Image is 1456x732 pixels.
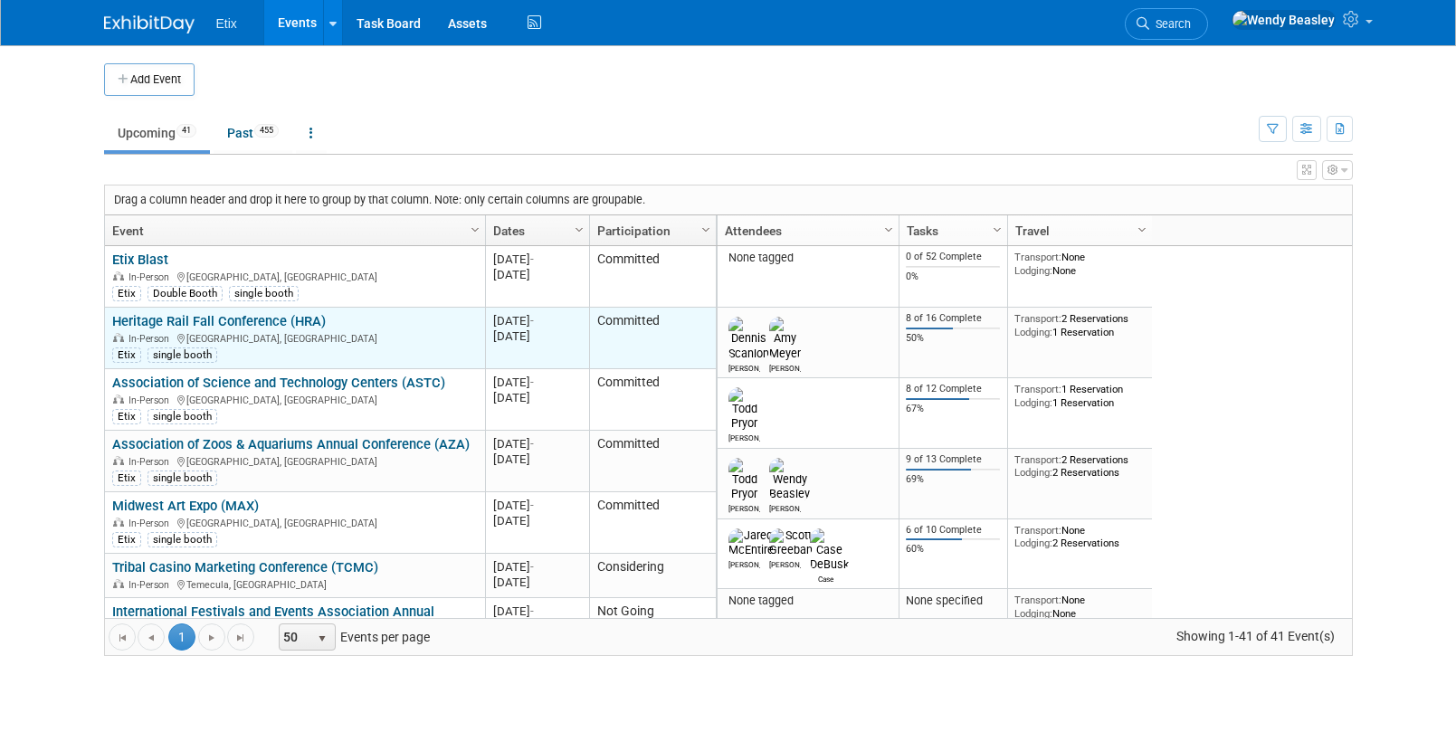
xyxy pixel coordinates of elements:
div: Etix [112,347,141,362]
span: - [530,376,534,389]
div: [DATE] [493,267,581,282]
div: Double Booth [148,286,223,300]
span: Lodging: [1014,264,1052,277]
a: Column Settings [987,215,1007,242]
img: ExhibitDay [104,15,195,33]
span: Go to the next page [205,631,219,645]
a: Past455 [214,116,292,150]
td: Considering [589,554,716,598]
a: Event [112,215,473,246]
div: [DATE] [493,498,581,513]
span: Go to the last page [233,631,248,645]
span: In-Person [128,271,175,283]
a: Association of Science and Technology Centers (ASTC) [112,375,445,391]
a: Column Settings [465,215,485,242]
div: None None [1014,251,1145,277]
span: Lodging: [1014,326,1052,338]
div: Scott Greeban [769,557,801,569]
div: Etix [112,409,141,423]
div: 67% [906,403,1000,415]
a: Column Settings [569,215,589,242]
span: 50 [280,624,310,650]
div: Dennis Scanlon [728,361,760,373]
img: Wendy Beasley [1232,10,1336,30]
img: Dennis Scanlon [728,317,769,360]
span: Column Settings [699,223,713,237]
img: Amy Meyer [769,317,801,360]
span: Events per page [255,623,448,651]
a: Tribal Casino Marketing Conference (TCMC) [112,559,378,575]
img: Todd Pryor [728,387,760,431]
div: 1 Reservation 1 Reservation [1014,383,1145,409]
img: In-Person Event [113,518,124,527]
a: Heritage Rail Fall Conference (HRA) [112,313,326,329]
div: 0% [906,271,1000,283]
a: Go to the first page [109,623,136,651]
a: Upcoming41 [104,116,210,150]
div: None 2 Reservations [1014,524,1145,550]
a: Etix Blast [112,252,168,268]
div: Wendy Beasley [769,501,801,513]
span: - [530,604,534,618]
span: - [530,314,534,328]
div: [DATE] [493,604,581,619]
img: In-Person Event [113,271,124,280]
div: single booth [148,471,217,485]
div: [GEOGRAPHIC_DATA], [GEOGRAPHIC_DATA] [112,515,477,530]
a: Go to the next page [198,623,225,651]
td: Not Going [589,598,716,677]
span: 1 [168,623,195,651]
a: Participation [597,215,704,246]
a: Dates [493,215,577,246]
span: Transport: [1014,251,1061,263]
div: [DATE] [493,252,581,267]
span: Showing 1-41 of 41 Event(s) [1159,623,1351,649]
a: Travel [1015,215,1140,246]
div: [DATE] [493,375,581,390]
span: Lodging: [1014,396,1052,409]
span: 455 [254,124,279,138]
span: Transport: [1014,453,1061,466]
button: Add Event [104,63,195,96]
a: Midwest Art Expo (MAX) [112,498,259,514]
span: - [530,560,534,574]
span: Etix [216,16,237,31]
span: Column Settings [1135,223,1149,237]
img: In-Person Event [113,333,124,342]
div: Etix [112,532,141,547]
div: None tagged [724,251,891,265]
div: None specified [906,594,1000,608]
div: None tagged [724,594,891,608]
span: Column Settings [468,223,482,237]
span: select [315,632,329,646]
span: In-Person [128,579,175,591]
img: In-Person Event [113,395,124,404]
span: Column Settings [881,223,896,237]
td: Committed [589,369,716,431]
span: - [530,499,534,512]
a: Column Settings [879,215,899,242]
img: In-Person Event [113,456,124,465]
a: Attendees [725,215,887,246]
img: In-Person Event [113,579,124,588]
div: 0 of 52 Complete [906,251,1000,263]
div: [GEOGRAPHIC_DATA], [GEOGRAPHIC_DATA] [112,330,477,346]
img: Wendy Beasley [769,458,810,501]
div: 69% [906,473,1000,486]
span: In-Person [128,395,175,406]
div: 8 of 12 Complete [906,383,1000,395]
a: Column Settings [696,215,716,242]
span: In-Person [128,456,175,468]
img: Jared McEntire [728,528,774,557]
td: Committed [589,492,716,554]
div: single booth [148,532,217,547]
div: Case DeBusk [810,572,842,584]
span: Transport: [1014,383,1061,395]
span: Column Settings [572,223,586,237]
div: [DATE] [493,436,581,452]
div: single booth [148,409,217,423]
a: Go to the last page [227,623,254,651]
div: Drag a column header and drop it here to group by that column. Note: only certain columns are gro... [105,185,1352,214]
span: In-Person [128,333,175,345]
div: Jared McEntire [728,557,760,569]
